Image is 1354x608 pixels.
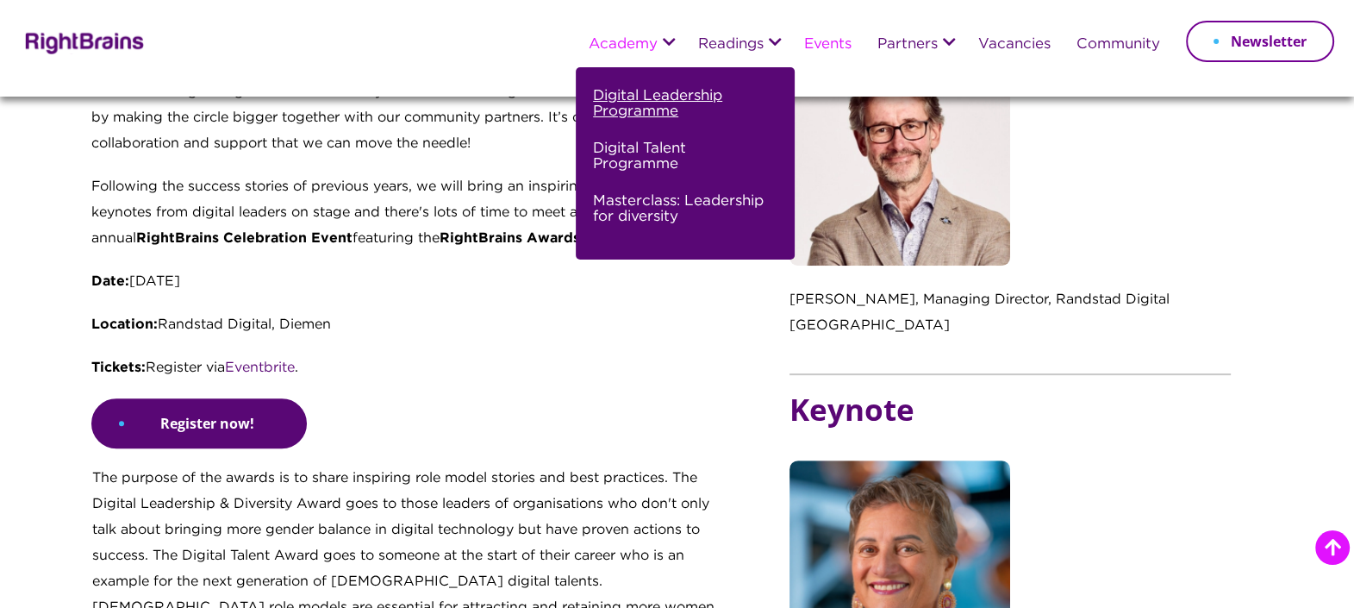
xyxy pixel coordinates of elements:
a: Community [1076,37,1160,53]
span: The RightBrains Awards in collaboration with [DOMAIN_NAME] recognise exceptional [DEMOGRAPHIC_DAT... [91,34,732,150]
a: Register now! [91,398,307,448]
a: Masterclass: Leadership for diversity [593,190,773,242]
a: Academy [589,37,658,53]
h5: Keynote [789,392,1231,461]
span: Randstad Digital, Diemen [91,318,331,331]
strong: Celebration Event [223,232,353,245]
p: Register via . [91,355,733,398]
a: Readings [698,37,764,53]
a: Vacancies [978,37,1051,53]
a: Digital Leadership Programme [593,85,773,137]
span: [DATE] [91,275,180,288]
img: Rightbrains [20,29,145,54]
a: Partners [877,37,938,53]
strong: RightBrains Awards [440,232,580,245]
p: [PERSON_NAME], Managing Director, Randstad Digital [GEOGRAPHIC_DATA] [789,287,1231,356]
span: Following the success stories of previous years, we will bring an inspiring programme with keynot... [91,180,704,245]
a: Newsletter [1186,21,1334,62]
strong: RightBrains [136,232,219,245]
a: Events [804,37,852,53]
a: Digital Talent Programme [593,137,773,190]
strong: Tickets: [91,361,146,374]
strong: Location: [91,318,158,331]
a: Eventbrite [225,361,295,374]
strong: Date: [91,275,129,288]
